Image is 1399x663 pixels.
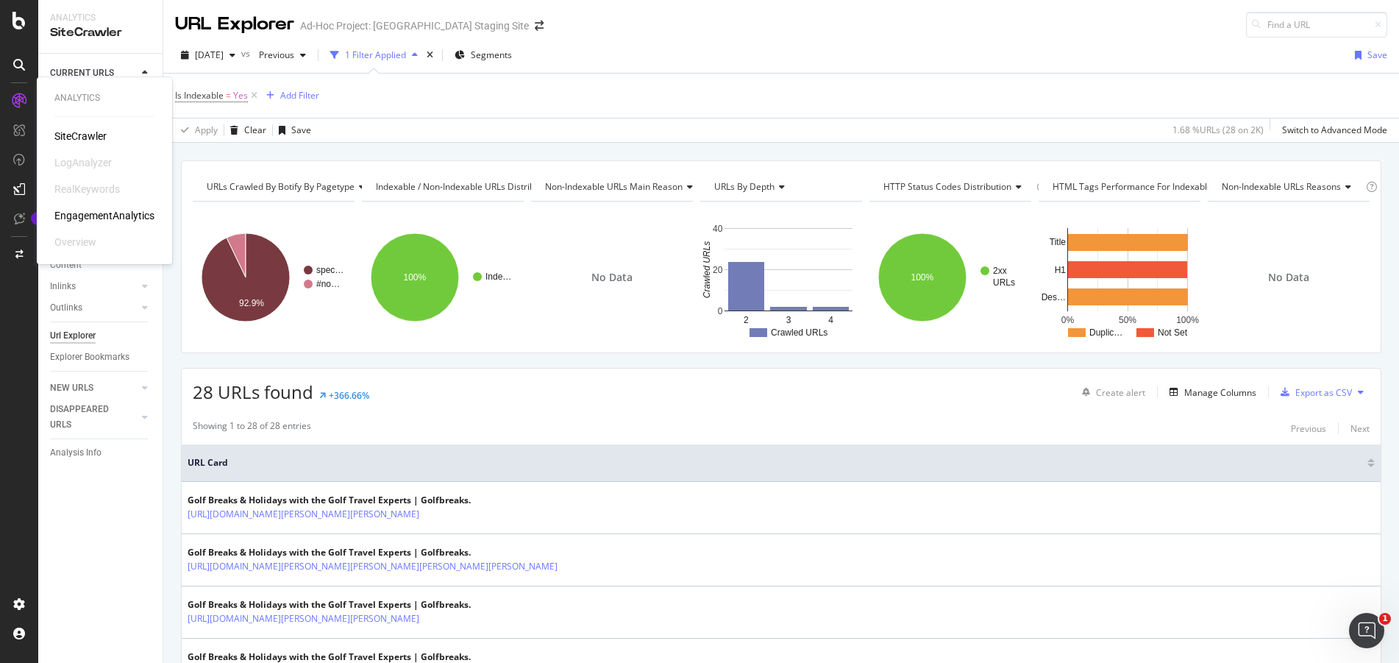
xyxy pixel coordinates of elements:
[175,12,294,37] div: URL Explorer
[1096,386,1145,399] div: Create alert
[50,279,76,294] div: Inlinks
[188,546,589,559] div: Golf Breaks & Holidays with the Golf Travel Experts | Golfbreaks.
[711,175,849,199] h4: URLs by Depth
[207,180,355,193] span: URLs Crawled By Botify By pagetype
[175,43,241,67] button: [DATE]
[50,12,151,24] div: Analytics
[1172,124,1264,136] div: 1.68 % URLs ( 28 on 2K )
[324,43,424,67] button: 1 Filter Applied
[54,208,154,223] a: EngagementAnalytics
[50,258,152,273] a: Content
[54,182,120,196] div: RealKeywords
[1053,180,1235,193] span: HTML Tags Performance for Indexable URLs
[175,89,224,102] span: Is Indexable
[535,21,544,31] div: arrow-right-arrow-left
[449,43,518,67] button: Segments
[195,124,218,136] div: Apply
[188,598,471,611] div: Golf Breaks & Holidays with the Golf Travel Experts | Golfbreaks.
[31,212,44,225] div: Tooltip anchor
[1379,613,1391,625] span: 1
[1076,380,1145,404] button: Create alert
[403,272,426,283] text: 100%
[786,315,791,325] text: 3
[50,445,152,461] a: Analysis Info
[316,265,343,275] text: spec…
[50,402,138,433] a: DISAPPEARED URLS
[193,419,311,437] div: Showing 1 to 28 of 28 entries
[50,445,102,461] div: Analysis Info
[54,235,96,249] div: Overview
[193,213,353,341] svg: A chart.
[241,47,253,60] span: vs
[50,350,129,365] div: Explorer Bookmarks
[1275,380,1352,404] button: Export as CSV
[54,155,112,170] a: LogAnalyzer
[226,89,231,102] span: =
[50,402,124,433] div: DISAPPEARED URLS
[362,213,522,341] svg: A chart.
[54,92,154,104] div: Analytics
[911,272,933,283] text: 100%
[1184,386,1256,399] div: Manage Columns
[1089,327,1122,338] text: Duplic…
[1039,213,1199,341] svg: A chart.
[1291,422,1326,435] div: Previous
[545,180,683,193] span: Non-Indexable URLs Main Reason
[224,118,266,142] button: Clear
[50,328,96,344] div: Url Explorer
[471,49,512,61] span: Segments
[188,559,558,574] a: [URL][DOMAIN_NAME][PERSON_NAME][PERSON_NAME][PERSON_NAME][PERSON_NAME]
[50,24,151,41] div: SiteCrawler
[260,87,319,104] button: Add Filter
[1276,118,1387,142] button: Switch to Advanced Mode
[700,213,861,341] svg: A chart.
[239,298,264,308] text: 92.9%
[345,49,406,61] div: 1 Filter Applied
[300,18,529,33] div: Ad-Hoc Project: [GEOGRAPHIC_DATA] Staging Site
[869,213,1030,341] svg: A chart.
[485,272,511,282] text: Inde…
[713,224,723,234] text: 40
[424,48,436,63] div: times
[329,389,369,402] div: +366.66%
[50,65,114,81] div: CURRENT URLS
[373,175,577,199] h4: Indexable / Non-Indexable URLs Distribution
[291,124,311,136] div: Save
[771,327,827,338] text: Crawled URLs
[175,118,218,142] button: Apply
[1055,265,1067,275] text: H1
[1176,315,1199,325] text: 100%
[828,315,833,325] text: 4
[50,279,138,294] a: Inlinks
[188,611,419,626] a: [URL][DOMAIN_NAME][PERSON_NAME][PERSON_NAME]
[1367,49,1387,61] div: Save
[1291,419,1326,437] button: Previous
[591,270,633,285] span: No Data
[50,258,82,273] div: Content
[50,300,138,316] a: Outlinks
[1050,175,1257,199] h4: HTML Tags Performance for Indexable URLs
[188,507,419,522] a: [URL][DOMAIN_NAME][PERSON_NAME][PERSON_NAME]
[204,175,377,199] h4: URLs Crawled By Botify By pagetype
[1219,175,1363,199] h4: Non-Indexable URLs Reasons
[993,277,1015,288] text: URLs
[195,49,224,61] span: 2025 Sep. 30th
[50,380,138,396] a: NEW URLS
[50,328,152,344] a: Url Explorer
[50,300,82,316] div: Outlinks
[714,180,775,193] span: URLs by Depth
[54,129,107,143] div: SiteCrawler
[280,89,319,102] div: Add Filter
[713,265,723,275] text: 20
[744,315,749,325] text: 2
[880,175,1033,199] h4: HTTP Status Codes Distribution
[1295,386,1352,399] div: Export as CSV
[883,180,1011,193] span: HTTP Status Codes Distribution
